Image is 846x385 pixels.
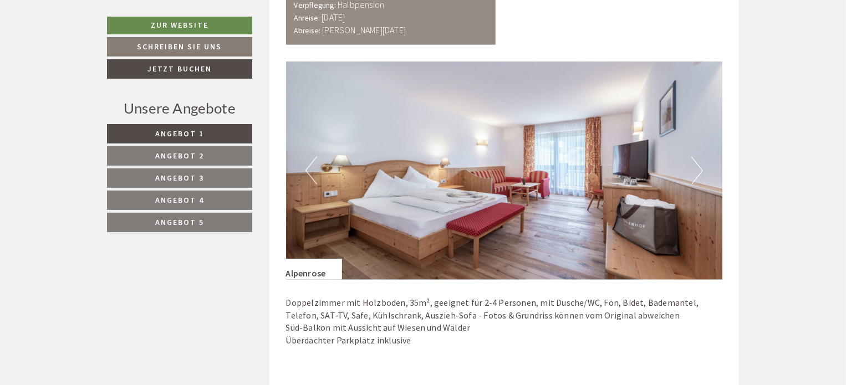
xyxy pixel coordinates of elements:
[155,195,204,205] span: Angebot 4
[155,217,204,227] span: Angebot 5
[184,9,253,28] div: Donnerstag
[294,13,320,23] small: Anreise:
[107,59,252,79] a: Jetzt buchen
[155,129,204,138] span: Angebot 1
[286,296,723,347] p: Doppelzimmer mit Holzboden, 35m², geeignet für 2-4 Personen, mit Dusche/WC, Fön, Bidet, Bademante...
[155,151,204,161] span: Angebot 2
[322,12,345,23] b: [DATE]
[322,24,406,35] b: [PERSON_NAME][DATE]
[286,61,723,280] img: image
[691,157,703,184] button: Next
[9,30,181,64] div: Guten Tag, wie können wir Ihnen helfen?
[17,33,176,42] div: [GEOGRAPHIC_DATA]
[286,259,343,280] div: Alpenrose
[294,1,336,10] small: Verpflegung:
[107,37,252,57] a: Schreiben Sie uns
[107,98,252,119] div: Unsere Angebote
[294,26,321,35] small: Abreise:
[370,292,437,311] button: Senden
[17,54,176,62] small: 17:51
[155,173,204,183] span: Angebot 3
[107,17,252,34] a: Zur Website
[305,157,317,184] button: Previous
